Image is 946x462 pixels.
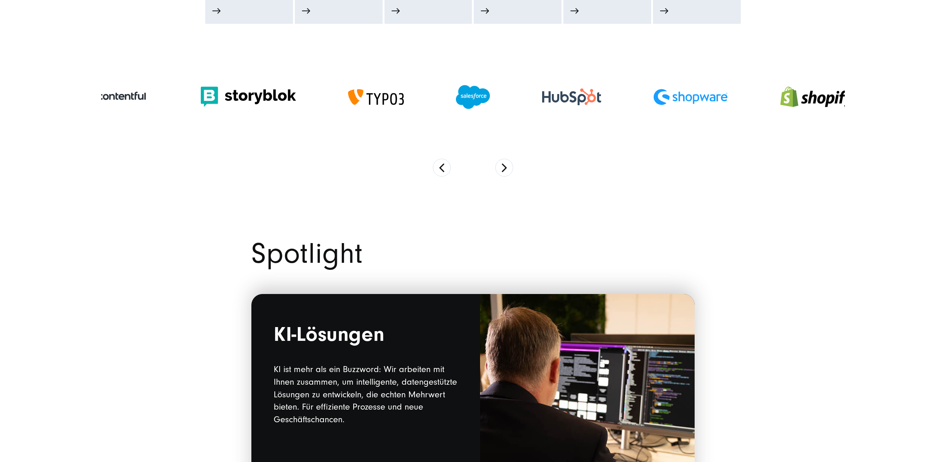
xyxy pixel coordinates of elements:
img: Storyblok logo Storyblok Headless CMS Agentur SUNZINET (1) [201,87,296,107]
h2: Spotlight [251,240,695,268]
img: Shopify Partner Agentur - Digitalagentur SUNZINET [780,77,854,117]
button: Next [495,159,513,177]
img: TYPO3 Gold Memeber Agentur - Digitalagentur für TYPO3 CMS Entwicklung SUNZINET [348,89,404,105]
img: Shopware Partner Agentur - Digitalagentur SUNZINET [653,89,728,105]
img: Contentful Partneragentur - Digitalagentur für headless CMS Entwicklung SUNZINET [82,84,149,110]
h2: KI-Lösungen [274,324,458,348]
p: KI ist mehr als ein Buzzword: Wir arbeiten mit Ihnen zusammen, um intelligente, datengestützte Lö... [274,363,458,426]
button: Previous [433,159,451,177]
img: HubSpot Gold Partner Agentur - Digitalagentur SUNZINET [542,88,601,105]
img: Salesforce Partner Agentur - Digitalagentur SUNZINET [456,85,490,109]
